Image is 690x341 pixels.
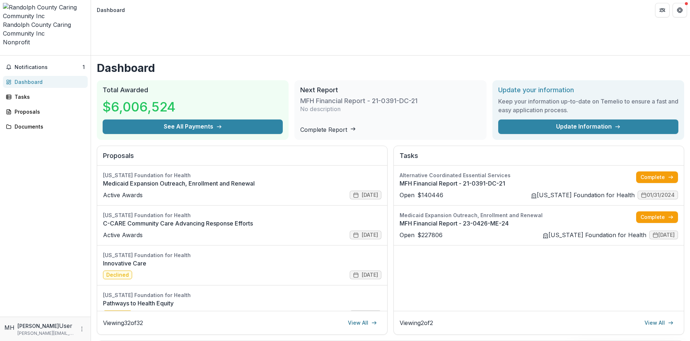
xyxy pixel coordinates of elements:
[4,323,15,332] div: Mrs. Patty Hendren
[59,321,72,330] p: User
[15,123,82,130] div: Documents
[15,78,82,86] div: Dashboard
[498,97,678,114] h3: Keep your information up-to-date on Temelio to ensure a fast and easy application process.
[15,93,82,101] div: Tasks
[640,317,678,329] a: View All
[103,179,381,188] a: Medicaid Expansion Outreach, Enrollment and Renewal
[300,105,341,113] p: No description
[83,64,85,70] span: 1
[3,3,88,20] img: Randolph County Caring Community Inc
[636,171,678,183] a: Complete
[103,219,381,228] a: C-CARE Community Care Advancing Response Efforts
[103,152,381,166] h2: Proposals
[103,259,381,268] a: Innovative Care
[300,126,356,133] a: Complete Report
[15,108,82,115] div: Proposals
[97,6,125,14] div: Dashboard
[498,86,678,94] h2: Update your information
[3,121,88,133] a: Documents
[17,322,59,330] p: [PERSON_NAME]
[673,3,687,17] button: Get Help
[636,211,678,223] a: Complete
[344,317,381,329] a: View All
[3,91,88,103] a: Tasks
[15,64,83,70] span: Notifications
[3,20,88,38] div: Randolph County Caring Community Inc
[400,219,636,228] a: MFH Financial Report - 23-0426-ME-24
[103,318,143,327] p: Viewing 32 of 32
[3,106,88,118] a: Proposals
[400,318,433,327] p: Viewing 2 of 2
[498,119,678,134] a: Update Information
[103,299,381,308] a: Pathways to Health Equity
[94,5,128,15] nav: breadcrumb
[300,86,480,94] h2: Next Report
[655,3,670,17] button: Partners
[400,152,678,166] h2: Tasks
[17,330,75,337] p: [PERSON_NAME][EMAIL_ADDRESS][DOMAIN_NAME]
[400,179,636,188] a: MFH Financial Report - 21-0391-DC-21
[97,61,684,74] h1: Dashboard
[78,325,86,333] button: More
[103,119,283,134] button: See All Payments
[3,38,30,46] span: Nonprofit
[300,97,417,105] h3: MFH Financial Report - 21-0391-DC-21
[103,97,175,117] h3: $6,006,524
[103,86,283,94] h2: Total Awarded
[3,76,88,88] a: Dashboard
[3,61,88,73] button: Notifications1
